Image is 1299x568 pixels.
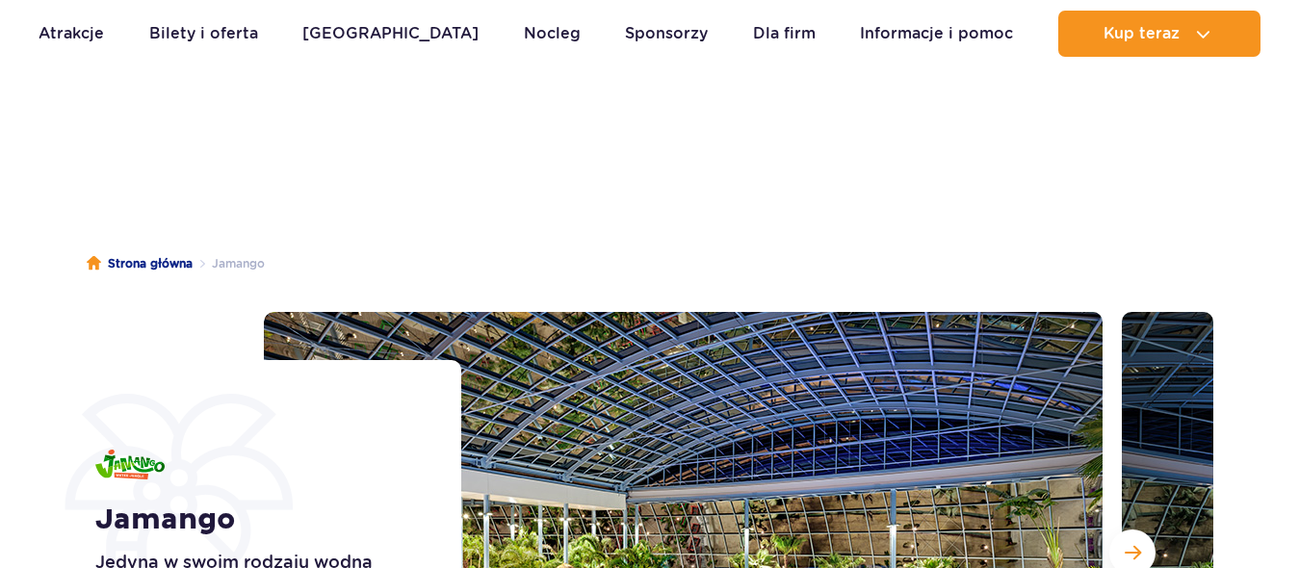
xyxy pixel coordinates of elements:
span: Kup teraz [1104,25,1180,42]
a: Atrakcje [39,11,104,57]
li: Jamango [193,254,265,273]
a: Strona główna [87,254,193,273]
h1: Jamango [95,503,418,537]
a: Bilety i oferta [149,11,258,57]
img: Jamango [95,450,165,479]
a: Sponsorzy [625,11,708,57]
a: Dla firm [753,11,816,57]
a: [GEOGRAPHIC_DATA] [302,11,479,57]
button: Kup teraz [1058,11,1260,57]
a: Nocleg [524,11,581,57]
a: Informacje i pomoc [860,11,1013,57]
